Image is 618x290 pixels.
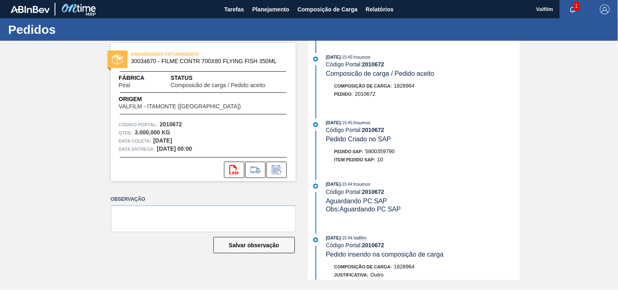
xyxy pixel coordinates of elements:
[326,136,391,143] span: Pedido Criado no SAP
[157,145,192,152] strong: [DATE] 00:00
[224,162,244,178] div: Abrir arquivo PDF
[213,237,295,253] button: Salvar observação
[326,70,434,77] span: Composicão de carga / Pedido aceito
[341,236,352,240] span: - 15:44
[362,61,385,68] strong: 2010672
[119,74,156,82] span: Fábrica
[341,182,352,187] span: - 15:44
[334,264,392,269] span: Composição de Carga :
[341,55,352,59] span: - 15:45
[394,264,415,270] span: 1828964
[365,148,395,154] span: 5800359790
[171,82,266,88] span: Composicão de carga / Pedido aceito
[313,237,318,242] img: atual
[119,121,158,129] span: Código Portal:
[119,82,131,88] span: Piraí
[326,55,341,59] span: [DATE]
[352,235,367,240] span: : Valfilm
[341,121,352,125] span: - 15:45
[119,103,241,110] span: VALFILM - ITAMONTE ([GEOGRAPHIC_DATA])
[252,4,289,14] span: Planejamento
[394,83,415,89] span: 1828964
[326,242,519,248] div: Código Portal:
[326,206,401,213] span: Obs: Aguardando PC SAP
[362,189,385,195] strong: 2010672
[352,182,371,187] span: : Insumos
[334,149,364,154] span: Pedido SAP:
[119,129,133,137] span: Qtde :
[326,235,341,240] span: [DATE]
[171,74,288,82] span: Status
[119,137,152,145] span: Data coleta:
[313,184,318,189] img: atual
[326,61,519,68] div: Código Portal:
[326,120,341,125] span: [DATE]
[574,2,580,11] span: 1
[131,58,279,64] span: 30034670 - FILME CONTR 700X80 FLYING FISH 350ML
[334,157,376,162] span: Item pedido SAP:
[245,162,266,178] div: Ir para Composição de Carga
[352,120,371,125] span: : Insumos
[334,83,392,88] span: Composição de Carga :
[560,4,586,15] button: Notificações
[326,182,341,187] span: [DATE]
[131,50,245,58] span: AGUARDANDO FATURAMENTO
[153,137,172,144] strong: [DATE]
[8,25,153,34] h1: Pedidos
[334,92,353,97] span: Pedido :
[135,129,170,136] strong: 3.000,000 KG
[366,4,394,14] span: Relatórios
[313,57,318,62] img: atual
[334,272,369,277] span: Justificativa:
[326,127,519,133] div: Código Portal:
[370,272,384,278] span: Outro
[313,122,318,127] img: atual
[112,54,123,65] img: status
[160,121,182,127] strong: 2010672
[224,4,244,14] span: Tarefas
[297,4,358,14] span: Composição de Carga
[355,91,376,97] span: 2010672
[326,198,387,204] span: Aguardando PC SAP
[326,251,444,258] span: Pedido inserido na composição de carga
[362,127,385,133] strong: 2010672
[111,193,296,205] label: Observação
[119,145,155,153] span: Data entrega:
[11,6,50,13] img: TNhmsLtSVTkK8tSr43FrP2fwEKptu5GPRR3wAAAABJRU5ErkJggg==
[362,242,385,248] strong: 2010672
[119,95,264,103] span: Origem
[377,156,383,163] span: 10
[600,4,610,14] img: Logout
[352,55,371,59] span: : Insumos
[266,162,287,178] div: Informar alteração no pedido
[326,189,519,195] div: Código Portal:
